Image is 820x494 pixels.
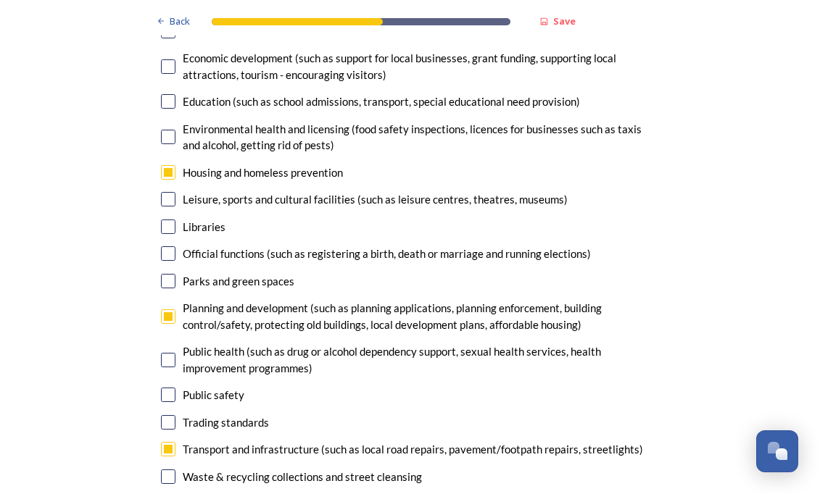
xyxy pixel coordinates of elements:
[183,343,660,376] div: Public health (such as drug or alcohol dependency support, sexual health services, health improve...
[756,430,798,472] button: Open Chat
[183,414,269,431] div: Trading standards
[183,164,343,181] div: Housing and homeless prevention
[183,219,225,235] div: Libraries
[183,191,568,208] div: Leisure, sports and cultural facilities (such as leisure centres, theatres, museums)
[183,469,422,485] div: Waste & recycling collections and street cleansing
[183,50,660,83] div: Economic development (such as support for local businesses, grant funding, supporting local attra...
[170,14,190,28] span: Back
[183,387,244,403] div: Public safety
[553,14,576,28] strong: Save
[183,273,294,290] div: Parks and green spaces
[183,93,580,110] div: Education (such as school admissions, transport, special educational need provision)
[183,441,643,458] div: Transport and infrastructure (such as local road repairs, pavement/footpath repairs, streetlights)
[183,246,591,262] div: Official functions (such as registering a birth, death or marriage and running elections)
[183,121,660,154] div: Environmental health and licensing (food safety inspections, licences for businesses such as taxi...
[183,300,660,332] div: Planning and development (such as planning applications, planning enforcement, building control/s...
